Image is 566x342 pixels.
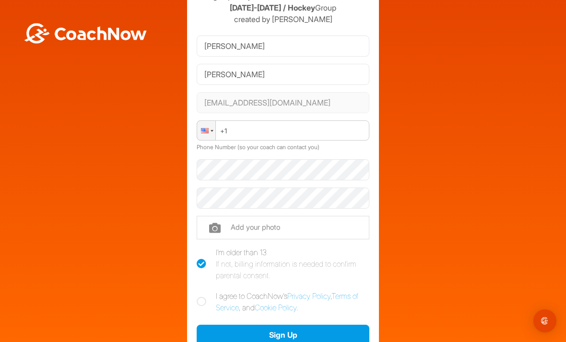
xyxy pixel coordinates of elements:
[216,247,369,281] div: I'm older than 13
[255,303,296,312] a: Cookie Policy
[216,258,369,281] div: If not, billing information is needed to confirm parental consent.
[287,291,330,301] a: Privacy Policy
[197,13,369,25] p: created by [PERSON_NAME]
[197,120,369,141] input: Phone Number
[197,121,215,140] div: United States: + 1
[197,64,369,85] input: Last Name
[197,92,369,113] input: Email
[197,35,369,57] input: First Name
[197,290,369,313] label: I agree to CoachNow's , , and .
[533,309,556,332] div: Open Intercom Messenger
[197,143,319,151] label: Phone Number (so your coach can contact you)
[23,23,148,44] img: BwLJSsUCoWCh5upNqxVrqldRgqLPVwmV24tXu5FoVAoFEpwwqQ3VIfuoInZCoVCoTD4vwADAC3ZFMkVEQFDAAAAAElFTkSuQmCC
[216,291,358,312] a: Terms of Service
